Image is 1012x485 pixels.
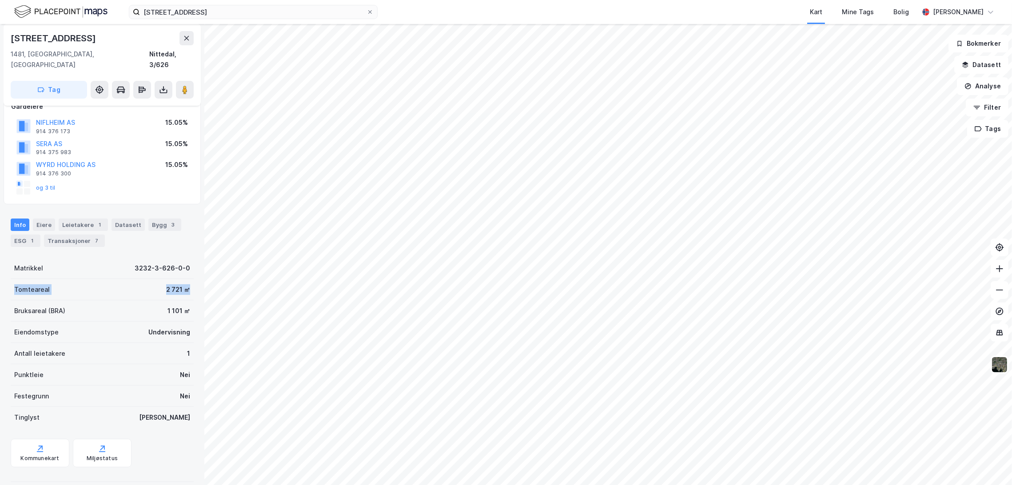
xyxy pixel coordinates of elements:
div: 3 [169,220,178,229]
div: Datasett [112,219,145,231]
div: 15.05% [165,159,188,170]
div: Bruksareal (BRA) [14,306,65,316]
div: 1 [96,220,104,229]
div: Nei [180,370,190,380]
div: Nittedal, 3/626 [149,49,194,70]
div: Tomteareal [14,284,50,295]
button: Datasett [954,56,1008,74]
div: 914 376 300 [36,170,71,177]
div: Kontrollprogram for chat [968,442,1012,485]
div: Kommunekart [20,455,59,462]
div: 1 [28,236,37,245]
div: Transaksjoner [44,235,105,247]
button: Tag [11,81,87,99]
div: 1 101 ㎡ [167,306,190,316]
div: 914 376 173 [36,128,70,135]
div: Eiere [33,219,55,231]
div: Info [11,219,29,231]
div: Tinglyst [14,412,40,423]
div: Eiendomstype [14,327,59,338]
div: Festegrunn [14,391,49,402]
div: Mine Tags [842,7,874,17]
div: 7 [92,236,101,245]
iframe: Chat Widget [968,442,1012,485]
div: 2 721 ㎡ [166,284,190,295]
div: 1481, [GEOGRAPHIC_DATA], [GEOGRAPHIC_DATA] [11,49,149,70]
button: Filter [966,99,1008,116]
div: Nei [180,391,190,402]
div: Bygg [148,219,181,231]
input: Søk på adresse, matrikkel, gårdeiere, leietakere eller personer [140,5,367,19]
img: 9k= [991,356,1008,373]
div: ESG [11,235,40,247]
div: 914 375 983 [36,149,71,156]
div: Undervisning [148,327,190,338]
button: Bokmerker [948,35,1008,52]
div: Punktleie [14,370,44,380]
div: Miljøstatus [87,455,118,462]
div: Bolig [893,7,909,17]
button: Analyse [957,77,1008,95]
button: Tags [967,120,1008,138]
div: Gårdeiere [11,101,193,112]
div: 1 [187,348,190,359]
img: logo.f888ab2527a4732fd821a326f86c7f29.svg [14,4,108,20]
div: Antall leietakere [14,348,65,359]
div: 15.05% [165,139,188,149]
div: Leietakere [59,219,108,231]
div: [PERSON_NAME] [139,412,190,423]
div: Matrikkel [14,263,43,274]
div: 3232-3-626-0-0 [135,263,190,274]
div: [STREET_ADDRESS] [11,31,98,45]
div: 15.05% [165,117,188,128]
div: Kart [810,7,822,17]
div: [PERSON_NAME] [933,7,984,17]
